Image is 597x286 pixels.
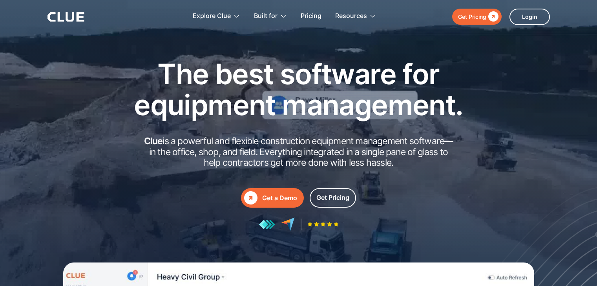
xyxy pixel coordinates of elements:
[509,9,550,25] a: Login
[458,12,486,22] div: Get Pricing
[244,191,257,205] div: 
[301,4,321,29] a: Pricing
[241,188,304,208] a: Get a Demo
[254,4,278,29] div: Built for
[310,188,356,208] a: Get Pricing
[316,193,349,203] div: Get Pricing
[259,219,275,230] img: reviews at getapp
[262,193,297,203] div: Get a Demo
[142,136,456,168] h2: is a powerful and flexible construction equipment management software in the office, shop, and fi...
[452,9,502,25] a: Get Pricing
[193,4,231,29] div: Explore Clue
[335,4,367,29] div: Resources
[307,222,339,227] img: Five-star rating icon
[281,217,295,231] img: reviews at capterra
[486,12,498,22] div: 
[193,4,240,29] div: Explore Clue
[335,4,376,29] div: Resources
[122,58,475,120] h1: The best software for equipment management.
[144,136,163,147] strong: Clue
[444,136,453,147] strong: —
[254,4,287,29] div: Built for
